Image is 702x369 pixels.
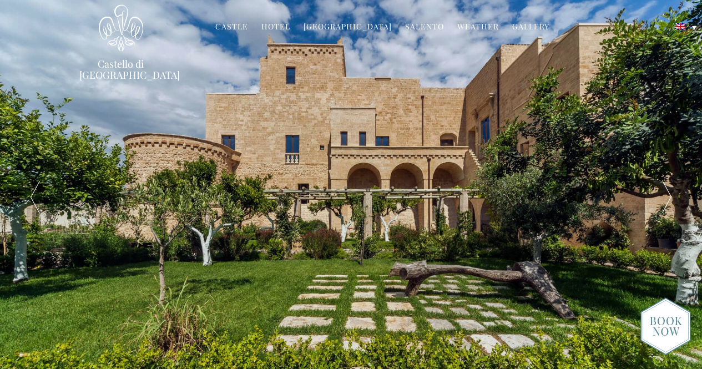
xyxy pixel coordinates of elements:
a: Weather [457,21,499,34]
img: new-booknow.png [640,297,691,355]
img: Castello di Ugento [99,4,143,52]
a: Salento [405,21,444,34]
a: [GEOGRAPHIC_DATA] [304,21,392,34]
a: Castello di [GEOGRAPHIC_DATA] [79,58,163,80]
a: Hotel [261,21,290,34]
a: Gallery [512,21,549,34]
img: English [675,23,685,30]
a: Castle [215,21,248,34]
